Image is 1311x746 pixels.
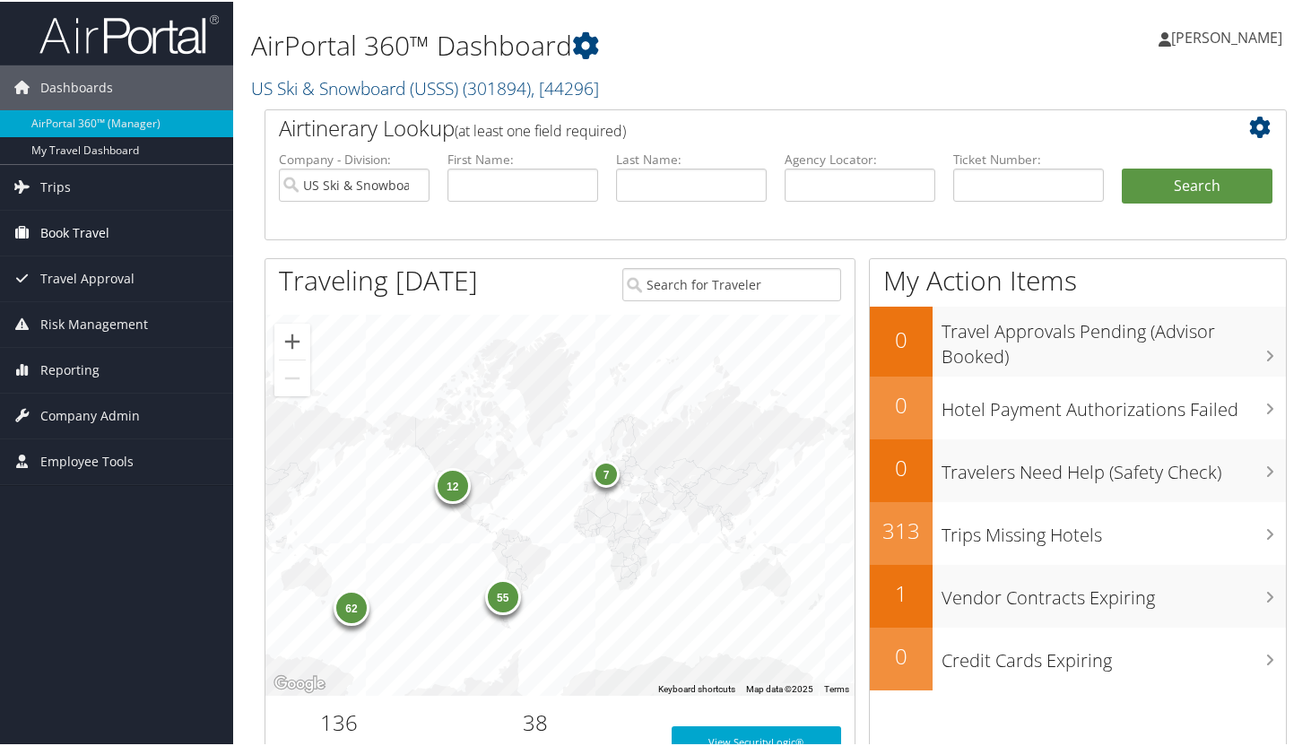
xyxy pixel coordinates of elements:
h2: 313 [870,514,933,544]
span: Travel Approval [40,255,135,299]
span: Company Admin [40,392,140,437]
span: Reporting [40,346,100,391]
div: 12 [435,466,471,502]
button: Keyboard shortcuts [658,681,735,694]
span: Book Travel [40,209,109,254]
span: Employee Tools [40,438,134,482]
span: Dashboards [40,64,113,108]
a: 0Hotel Payment Authorizations Failed [870,375,1286,438]
img: airportal-logo.png [39,12,219,54]
h1: AirPortal 360™ Dashboard [251,25,951,63]
a: 0Credit Cards Expiring [870,626,1286,689]
a: 0Travel Approvals Pending (Advisor Booked) [870,305,1286,374]
h2: 0 [870,451,933,481]
button: Search [1122,167,1272,203]
label: Ticket Number: [953,149,1104,167]
span: ( 301894 ) [463,74,531,99]
label: Agency Locator: [785,149,935,167]
a: 313Trips Missing Hotels [870,500,1286,563]
a: US Ski & Snowboard (USSS) [251,74,599,99]
h3: Credit Cards Expiring [942,638,1286,672]
a: [PERSON_NAME] [1159,9,1300,63]
h2: 1 [870,577,933,607]
div: 62 [334,588,369,624]
button: Zoom in [274,322,310,358]
span: Risk Management [40,300,148,345]
h1: Traveling [DATE] [279,260,478,298]
h2: Airtinerary Lookup [279,111,1187,142]
a: Terms (opens in new tab) [824,682,849,692]
h3: Trips Missing Hotels [942,512,1286,546]
h3: Travelers Need Help (Safety Check) [942,449,1286,483]
a: Open this area in Google Maps (opens a new window) [270,671,329,694]
button: Zoom out [274,359,310,395]
img: Google [270,671,329,694]
span: , [ 44296 ] [531,74,599,99]
span: Map data ©2025 [746,682,813,692]
h2: 0 [870,639,933,670]
h3: Travel Approvals Pending (Advisor Booked) [942,308,1286,368]
span: Trips [40,163,71,208]
h1: My Action Items [870,260,1286,298]
h3: Vendor Contracts Expiring [942,575,1286,609]
span: (at least one field required) [455,119,626,139]
h2: 38 [426,706,645,736]
h2: 0 [870,323,933,353]
div: 55 [485,577,521,613]
h2: 136 [279,706,399,736]
h2: 0 [870,388,933,419]
span: [PERSON_NAME] [1171,26,1282,46]
h3: Hotel Payment Authorizations Failed [942,386,1286,421]
div: 7 [594,459,621,486]
label: Last Name: [616,149,767,167]
label: Company - Division: [279,149,430,167]
a: 1Vendor Contracts Expiring [870,563,1286,626]
label: First Name: [447,149,598,167]
a: 0Travelers Need Help (Safety Check) [870,438,1286,500]
input: Search for Traveler [622,266,841,299]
